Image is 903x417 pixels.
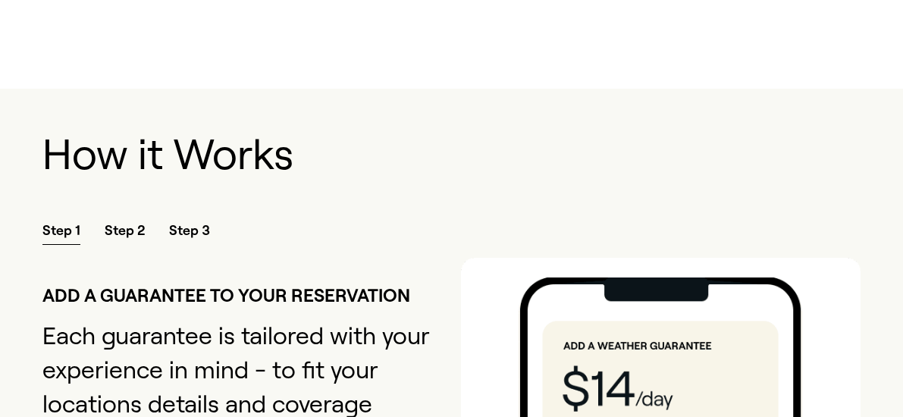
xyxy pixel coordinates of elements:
[42,282,443,308] h2: ADD A GUARANTEE TO YOUR RESERVATION
[105,221,145,245] span: Step 2
[105,221,169,240] button: Step 2
[42,221,105,240] button: Step 1
[42,131,861,178] h1: How it Works
[169,221,234,240] button: Step 3
[169,221,210,245] span: Step 3
[42,221,80,245] span: Step 1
